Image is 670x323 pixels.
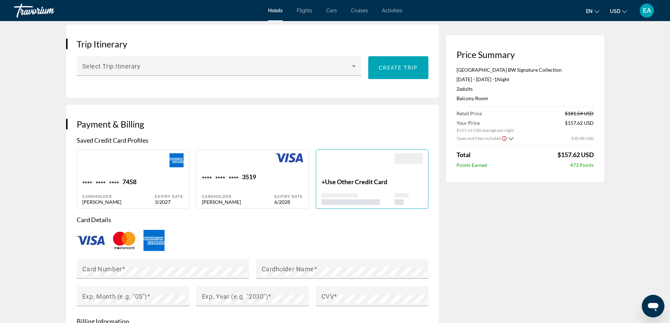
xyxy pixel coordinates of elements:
[638,3,656,18] button: User Menu
[459,86,473,92] span: Adults
[77,216,428,224] p: Card Details
[202,199,275,205] div: [PERSON_NAME]
[82,199,155,205] div: [PERSON_NAME]
[77,136,428,144] p: Saved Credit Card Profiles
[82,292,147,300] mat-label: Exp. Month (e.g. "05")
[155,199,183,205] div: 3/2027
[143,230,165,251] img: AMEX.svg
[570,162,594,168] span: 473 Points
[457,86,473,92] span: 2
[457,162,487,168] span: Points Earned
[170,153,184,167] img: AMEX.svg
[457,110,482,116] span: Retail Price
[262,265,314,272] mat-label: Cardholder Name
[494,76,497,82] span: 1
[586,6,599,16] button: Change language
[457,128,514,133] span: $157.62 USD average per night
[457,49,594,60] h3: Price Summary
[321,292,334,300] mat-label: CVV
[122,178,136,187] div: 7458
[497,76,509,82] span: Night
[557,151,594,159] span: $157.62 USD
[274,199,303,205] div: 6/2028
[457,136,501,141] span: Taxes and Fees Included
[565,110,594,116] span: $181.54 USD
[379,65,417,71] span: Create trip
[565,120,594,133] span: $157.62 USD
[586,8,593,14] span: en
[610,6,627,16] button: Change currency
[502,135,507,141] button: Show Taxes and Fees disclaimer
[457,76,594,82] p: [DATE] - [DATE] -
[457,151,471,159] span: Total
[14,1,84,20] a: Travorium
[77,39,428,49] h3: Trip Itinerary
[202,292,268,300] mat-label: Exp. Year (e.g. "2030")
[275,153,303,162] img: VISA.svg
[368,56,428,79] button: Create trip
[77,119,428,129] h3: Payment & Billing
[202,194,275,199] div: Cardholder
[457,135,513,142] button: Show Taxes and Fees breakdown
[110,229,138,252] img: MAST.svg
[457,120,514,126] span: Your Price
[77,236,105,245] img: VISA.svg
[325,178,387,186] span: Use Other Credit Card
[82,194,155,199] div: Cardholder
[610,8,620,14] span: USD
[82,265,122,272] mat-label: Card Number
[326,8,337,13] a: Cars
[242,173,256,182] div: 3519
[642,295,664,317] iframe: Button to launch messaging window
[351,8,368,13] a: Cruises
[268,8,283,13] a: Hotels
[643,7,651,14] span: EA
[457,95,594,101] p: Balcony Room
[297,8,312,13] a: Flights
[274,194,303,199] div: Expiry Date
[155,194,183,199] div: Expiry Date
[82,63,141,70] span: Select Trip Itinerary
[457,67,594,73] p: [GEOGRAPHIC_DATA] BW Signature Collection
[571,136,594,141] span: $30.88 USD
[321,178,395,186] p: +
[382,8,402,13] a: Activities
